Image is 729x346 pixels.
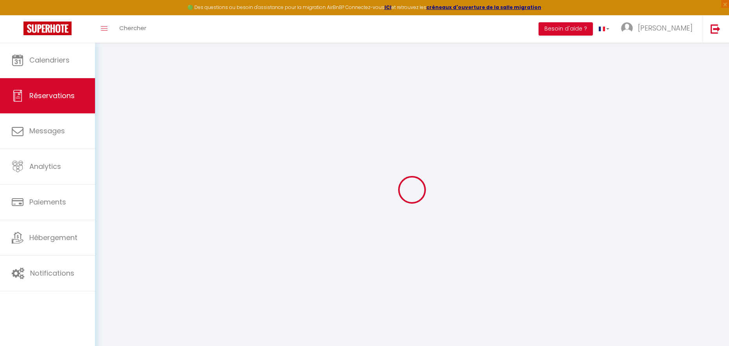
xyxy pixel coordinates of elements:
[29,126,65,136] span: Messages
[539,22,593,36] button: Besoin d'aide ?
[23,22,72,35] img: Super Booking
[6,3,30,27] button: Ouvrir le widget de chat LiveChat
[615,15,702,43] a: ... [PERSON_NAME]
[426,4,541,11] a: créneaux d'ouverture de la salle migration
[113,15,152,43] a: Chercher
[711,24,720,34] img: logout
[29,91,75,100] span: Réservations
[29,233,77,242] span: Hébergement
[384,4,391,11] a: ICI
[29,197,66,207] span: Paiements
[29,55,70,65] span: Calendriers
[30,268,74,278] span: Notifications
[638,23,693,33] span: [PERSON_NAME]
[119,24,146,32] span: Chercher
[29,161,61,171] span: Analytics
[621,22,633,34] img: ...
